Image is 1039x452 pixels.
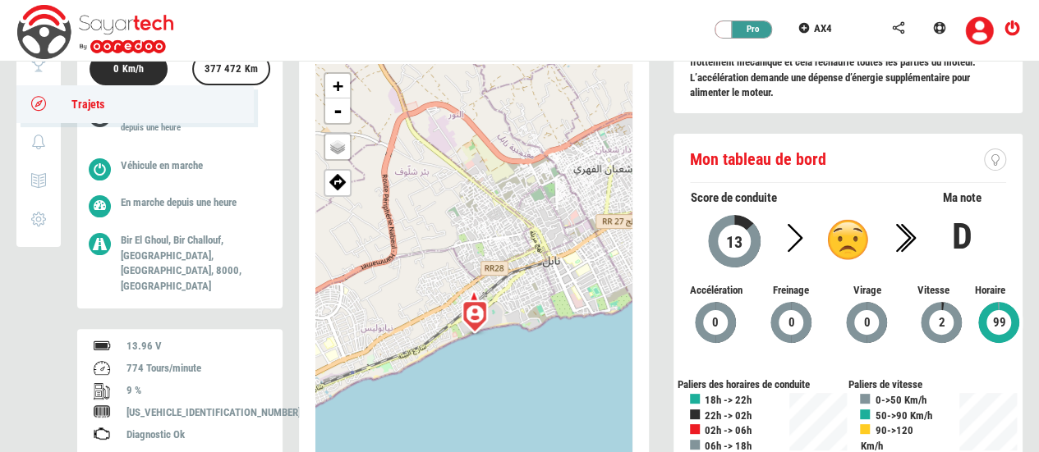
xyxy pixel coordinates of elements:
b: 18h -> 22h [705,394,752,406]
div: 0 [106,54,151,87]
b: D [951,215,972,258]
a: Layers [325,135,350,159]
div: [US_VEHICLE_IDENTIFICATION_NUMBER] [126,405,266,421]
b: 90->120 Km/h [860,424,913,452]
span: Score de conduite [691,190,777,205]
span: Accélération [690,283,741,299]
div: Pro [724,21,773,38]
img: person.png [450,292,499,341]
span: Afficher ma position sur google map [325,171,350,190]
a: Trajets [16,85,254,123]
span: 0 [863,313,871,332]
img: d.png [827,219,868,260]
div: Paliers des horaires de conduite [678,377,848,393]
div: Paliers de vitesse [848,377,1018,393]
span: Virage [841,283,892,299]
a: Zoom in [325,74,350,98]
a: Zoom out [325,98,350,123]
label: Km [245,62,258,76]
b: 0->50 Km/h [875,394,926,406]
span: 2 [938,313,946,332]
div: 9 % [126,383,266,399]
b: 06h -> 18h [705,440,752,452]
span: AX4 [814,22,832,34]
span: En marche [121,196,164,208]
span: 0 [787,313,795,332]
span: Trajets [55,98,104,111]
span: Ma note [942,190,981,205]
label: Km/h [122,62,144,76]
span: Freinage [765,283,816,299]
span: 13 [725,232,743,252]
p: Véhicule en marche [121,158,258,174]
span: Mon tableau de bord [690,149,826,169]
div: 13.96 V [126,339,266,354]
span: Horaire [974,283,1006,299]
p: Bir El Ghoul, Bir Challouf, [GEOGRAPHIC_DATA], [GEOGRAPHIC_DATA], 8000, [GEOGRAPHIC_DATA] [121,233,258,294]
span: 99 [991,313,1006,332]
div: 377 472 [197,54,265,87]
b: 50->90 Km/h [875,409,931,422]
img: directions.png [329,172,347,190]
label: depuis une heure [121,121,181,135]
b: 02h -> 06h [705,424,752,436]
span: 0 [711,313,719,332]
span: depuis une heure [167,196,237,208]
div: Diagnostic Ok [126,427,266,443]
span: Vitesse [917,283,949,299]
b: 22h -> 02h [705,409,752,422]
div: 774 Tours/minute [126,361,266,377]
